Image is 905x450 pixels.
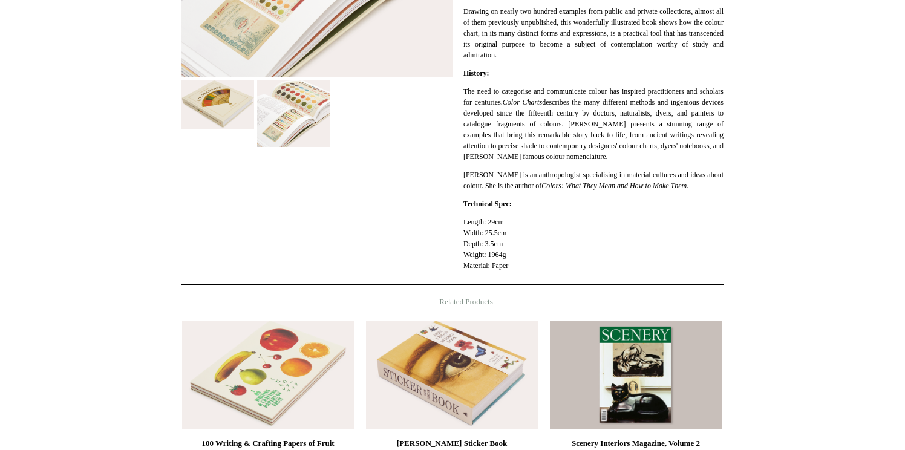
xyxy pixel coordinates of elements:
strong: Technical Spec: [463,200,512,208]
strong: History: [463,69,489,77]
p: [PERSON_NAME] is an anthropologist specialising in material cultures and ideas about colour. She ... [463,169,724,191]
a: Scenery Interiors Magazine, Volume 2 Scenery Interiors Magazine, Volume 2 [550,321,722,429]
img: 100 Writing & Crafting Papers of Fruit [182,321,354,429]
img: John Derian Sticker Book [366,321,538,429]
h4: Related Products [150,297,755,307]
em: Color Charts [503,98,542,106]
img: 'Colour Charts: A History' by Anne Varichon [181,80,254,129]
img: Scenery Interiors Magazine, Volume 2 [550,321,722,429]
p: Drawing on nearly two hundred examples from public and private collections, almost all of them pr... [463,6,724,60]
p: The need to categorise and communicate colour has inspired practitioners and scholars for centuri... [463,86,724,162]
em: Colors: What They Mean and How to Make Them. [541,181,688,190]
p: Length: 29cm Width: 25.5cm Depth: 3.5cm Weight: 1964g Material: Paper [463,217,724,271]
img: 'Colour Charts: A History' by Anne Varichon [257,80,330,147]
a: John Derian Sticker Book John Derian Sticker Book [366,321,538,429]
a: 100 Writing & Crafting Papers of Fruit 100 Writing & Crafting Papers of Fruit [182,321,354,429]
